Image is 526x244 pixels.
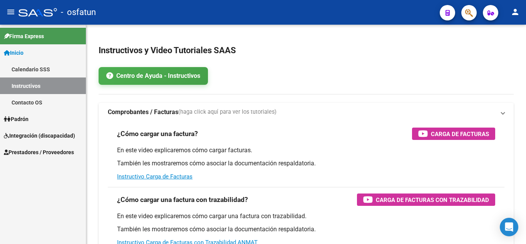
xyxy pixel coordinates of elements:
[99,103,514,121] mat-expansion-panel-header: Comprobantes / Facturas(haga click aquí para ver los tutoriales)
[357,194,495,206] button: Carga de Facturas con Trazabilidad
[500,218,518,236] div: Open Intercom Messenger
[117,159,495,168] p: También les mostraremos cómo asociar la documentación respaldatoria.
[376,195,489,205] span: Carga de Facturas con Trazabilidad
[4,115,28,123] span: Padrón
[511,7,520,17] mat-icon: person
[431,129,489,139] span: Carga de Facturas
[117,173,193,180] a: Instructivo Carga de Facturas
[412,128,495,140] button: Carga de Facturas
[178,108,276,116] span: (haga click aquí para ver los tutoriales)
[117,212,495,220] p: En este video explicaremos cómo cargar una factura con trazabilidad.
[117,225,495,234] p: También les mostraremos cómo asociar la documentación respaldatoria.
[4,131,75,140] span: Integración (discapacidad)
[99,67,208,85] a: Centro de Ayuda - Instructivos
[4,49,23,57] span: Inicio
[117,194,248,205] h3: ¿Cómo cargar una factura con trazabilidad?
[117,128,198,139] h3: ¿Cómo cargar una factura?
[61,4,96,21] span: - osfatun
[6,7,15,17] mat-icon: menu
[4,148,74,156] span: Prestadores / Proveedores
[4,32,44,40] span: Firma Express
[99,43,514,58] h2: Instructivos y Video Tutoriales SAAS
[108,108,178,116] strong: Comprobantes / Facturas
[117,146,495,155] p: En este video explicaremos cómo cargar facturas.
